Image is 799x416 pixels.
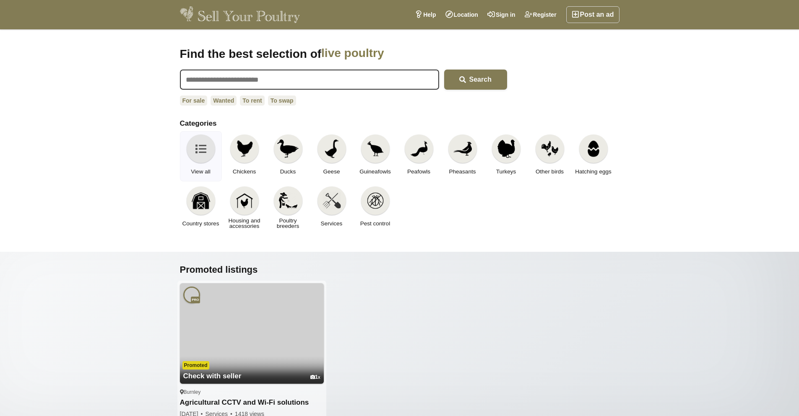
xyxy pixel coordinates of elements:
img: Pest control [366,191,385,210]
img: Housing and accessories [235,191,254,210]
a: Sign in [483,6,520,23]
span: Professional member [191,297,200,303]
span: Peafowls [407,169,430,174]
a: Check with seller 1 [180,356,324,384]
a: Geese Geese [311,131,353,181]
a: Guineafowls Guineafowls [354,131,396,181]
h2: Promoted listings [180,264,619,275]
a: Pro [183,287,200,303]
a: Register [520,6,561,23]
img: Turkeys [497,140,515,158]
a: Country stores Country stores [180,183,222,233]
a: View all [180,131,222,181]
span: Pest control [360,221,390,226]
a: Chickens Chickens [224,131,265,181]
img: Guineafowls [366,140,385,158]
img: Hatching eggs [584,140,603,158]
h1: Find the best selection of [180,46,507,61]
img: Peafowls [410,140,428,158]
span: Check with seller [183,372,242,380]
span: Geese [323,169,340,174]
span: Poultry breeders [270,218,307,229]
img: Sell Your Poultry [180,6,300,23]
a: To swap [268,96,296,106]
a: To rent [240,96,264,106]
span: live poultry [321,46,462,61]
a: Wanted [211,96,237,106]
span: Services [321,221,343,226]
a: Help [410,6,440,23]
a: Hatching eggs Hatching eggs [573,131,614,181]
img: AKomm [183,287,200,303]
h2: Categories [180,119,619,128]
img: Geese [323,140,341,158]
a: Other birds Other birds [529,131,571,181]
span: Guineafowls [359,169,390,174]
img: Agricultural CCTV and Wi-Fi solutions [180,283,324,384]
span: Other birds [536,169,564,174]
a: Services Services [311,183,353,233]
a: Post an ad [566,6,619,23]
span: Hatching eggs [575,169,611,174]
a: Turkeys Turkeys [485,131,527,181]
span: View all [191,169,210,174]
a: Pheasants Pheasants [442,131,484,181]
img: Chickens [235,140,254,158]
a: Agricultural CCTV and Wi-Fi solutions [180,398,324,407]
span: Chickens [233,169,256,174]
span: Turkeys [496,169,516,174]
a: Pest control Pest control [354,183,396,233]
img: Ducks [277,140,298,158]
span: Promoted [182,361,209,369]
img: Poultry breeders [279,191,297,210]
a: Ducks Ducks [267,131,309,181]
div: 1 [310,374,320,380]
span: Ducks [280,169,296,174]
button: Search [444,70,507,90]
a: Housing and accessories Housing and accessories [224,183,265,233]
img: Other birds [541,140,559,158]
a: For sale [180,96,208,106]
div: Burnley [180,389,324,395]
span: Country stores [182,221,219,226]
a: Poultry breeders Poultry breeders [267,183,309,233]
a: Peafowls Peafowls [398,131,440,181]
span: Pheasants [449,169,476,174]
img: Pheasants [453,140,472,158]
img: Services [323,191,341,210]
span: Search [469,76,492,83]
span: Housing and accessories [226,218,263,229]
a: Location [441,6,483,23]
img: Country stores [192,191,210,210]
